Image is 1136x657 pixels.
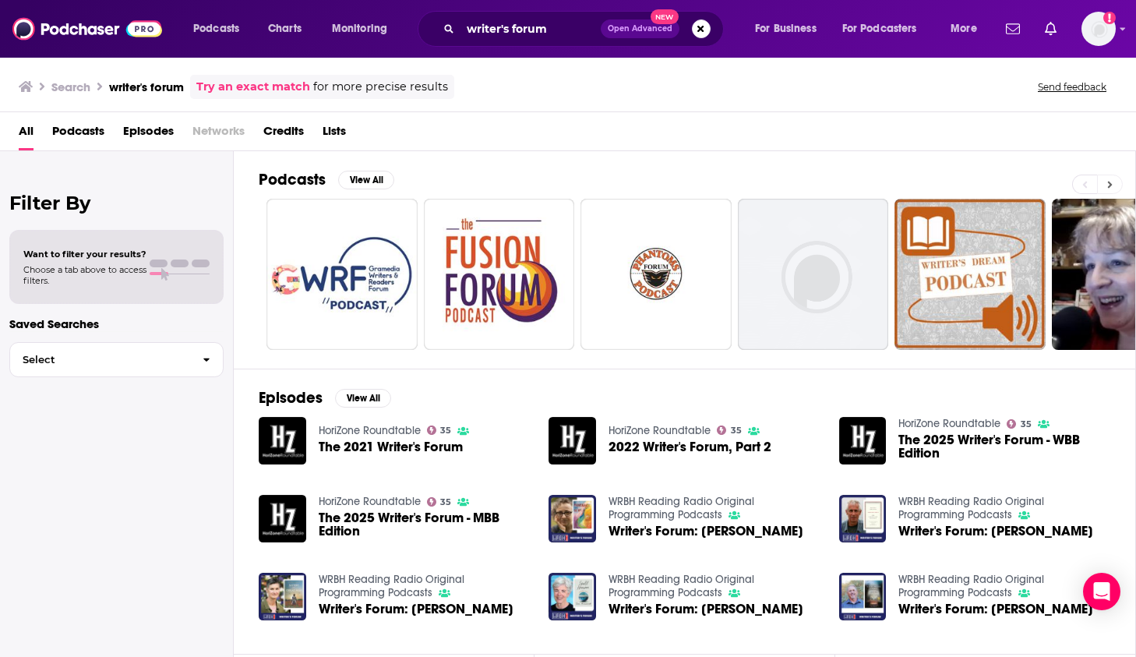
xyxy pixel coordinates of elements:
a: HoriZone Roundtable [609,424,711,437]
button: Show profile menu [1081,12,1116,46]
span: More [951,18,977,40]
a: Lists [323,118,346,150]
span: Writer's Forum: [PERSON_NAME] [609,525,803,538]
h2: Filter By [9,192,224,214]
a: 35 [427,497,452,507]
span: Want to filter your results? [23,249,146,260]
a: Writer's Forum: Sue Mell [549,495,596,542]
a: The 2025 Writer's Forum - WBB Edition [898,433,1110,460]
a: HoriZone Roundtable [319,495,421,508]
span: Logged in as RiverheadPublicity [1081,12,1116,46]
span: Writer's Forum: [PERSON_NAME] [898,602,1093,616]
button: open menu [321,16,407,41]
button: open menu [940,16,997,41]
span: Charts [268,18,302,40]
a: 2022 Writer's Forum, Part 2 [609,440,771,454]
a: WRBH Reading Radio Original Programming Podcasts [898,495,1044,521]
h2: Podcasts [259,170,326,189]
a: HoriZone Roundtable [319,424,421,437]
img: Writer's Forum: Robin Waterfield [839,495,887,542]
a: 35 [1007,419,1032,429]
button: Send feedback [1033,80,1111,94]
a: Show notifications dropdown [1039,16,1063,42]
img: Writer's Forum: Gary Howell [839,573,887,620]
img: 2022 Writer's Forum, Part 2 [549,417,596,464]
a: PodcastsView All [259,170,394,189]
span: Writer's Forum: [PERSON_NAME] [609,602,803,616]
h2: Episodes [259,388,323,408]
span: Networks [192,118,245,150]
a: All [19,118,34,150]
a: Charts [258,16,311,41]
button: open menu [182,16,259,41]
a: EpisodesView All [259,388,391,408]
div: Search podcasts, credits, & more... [432,11,739,47]
a: Credits [263,118,304,150]
h3: writer's forum [109,79,184,94]
button: open menu [744,16,836,41]
a: Try an exact match [196,78,310,96]
span: New [651,9,679,24]
a: Podcasts [52,118,104,150]
input: Search podcasts, credits, & more... [460,16,601,41]
img: User Profile [1081,12,1116,46]
span: Podcasts [193,18,239,40]
a: Writer's Forum: Robin Waterfield [898,525,1093,538]
img: The 2021 Writer's Forum [259,417,306,464]
img: Podchaser - Follow, Share and Rate Podcasts [12,14,162,44]
a: Writer's Forum: Suzanne Feldman [319,602,513,616]
button: View All [335,389,391,408]
img: Writer's Forum: Suzanne Feldman [259,573,306,620]
a: Episodes [123,118,174,150]
h3: Search [51,79,90,94]
a: Writer's Forum: Gary Howell [898,602,1093,616]
span: 35 [440,427,451,434]
span: For Podcasters [842,18,917,40]
button: Open AdvancedNew [601,19,679,38]
a: The 2025 Writer's Forum - MBB Edition [319,511,531,538]
span: 35 [440,499,451,506]
span: Select [10,355,190,365]
span: 35 [731,427,742,434]
a: Writer's Forum: Toni Mirosevich [609,602,803,616]
span: Choose a tab above to access filters. [23,264,146,286]
p: Saved Searches [9,316,224,331]
span: Open Advanced [608,25,672,33]
a: 35 [427,426,452,435]
img: The 2025 Writer's Forum - MBB Edition [259,495,306,542]
img: Writer's Forum: Toni Mirosevich [549,573,596,620]
div: Open Intercom Messenger [1083,573,1120,610]
a: The 2021 Writer's Forum [319,440,463,454]
a: Show notifications dropdown [1000,16,1026,42]
button: open menu [832,16,940,41]
a: WRBH Reading Radio Original Programming Podcasts [609,573,754,599]
span: Writer's Forum: [PERSON_NAME] [898,525,1093,538]
img: The 2025 Writer's Forum - WBB Edition [839,417,887,464]
a: Writer's Forum: Sue Mell [609,525,803,538]
span: for more precise results [313,78,448,96]
button: View All [338,171,394,189]
button: Select [9,342,224,377]
a: WRBH Reading Radio Original Programming Podcasts [898,573,1044,599]
a: 35 [717,426,742,435]
span: Writer's Forum: [PERSON_NAME] [319,602,513,616]
a: HoriZone Roundtable [898,417,1000,430]
span: 35 [1021,421,1032,428]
